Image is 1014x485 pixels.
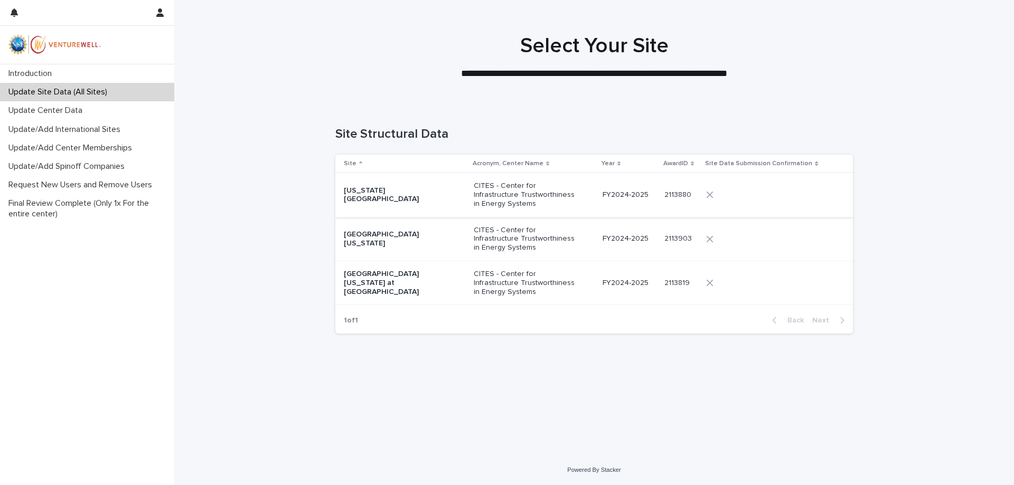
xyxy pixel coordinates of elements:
span: Back [781,317,804,324]
a: Powered By Stacker [567,467,621,473]
p: AwardID [663,158,688,169]
button: Next [808,316,853,325]
p: 2113903 [664,232,694,243]
h1: Select Your Site [335,33,853,59]
p: Update Center Data [4,106,91,116]
p: Site [344,158,356,169]
p: [GEOGRAPHIC_DATA][US_STATE] at [GEOGRAPHIC_DATA] [344,270,449,296]
p: Acronym, Center Name [473,158,543,169]
span: Next [812,317,835,324]
p: Introduction [4,69,60,79]
p: CITES - Center for Infrastructure Trustworthiness in Energy Systems [474,182,579,208]
p: Update Site Data (All Sites) [4,87,116,97]
p: Site Data Submission Confirmation [705,158,812,169]
p: CITES - Center for Infrastructure Trustworthiness in Energy Systems [474,226,579,252]
p: 1 of 1 [335,308,367,334]
h1: Site Structural Data [335,127,853,142]
p: Update/Add Spinoff Companies [4,161,133,172]
p: FY2024-2025 [603,234,656,243]
p: 2113880 [664,188,693,199]
button: Back [764,316,808,325]
p: 2113819 [664,277,692,288]
p: Update/Add International Sites [4,125,129,135]
img: mWhVGmOKROS2pZaMU8FQ [8,34,101,55]
tr: [US_STATE][GEOGRAPHIC_DATA]CITES - Center for Infrastructure Trustworthiness in Energy SystemsFY2... [335,173,853,217]
p: FY2024-2025 [603,191,656,199]
p: Request New Users and Remove Users [4,180,161,190]
p: [US_STATE][GEOGRAPHIC_DATA] [344,186,449,204]
tr: [GEOGRAPHIC_DATA][US_STATE] at [GEOGRAPHIC_DATA]CITES - Center for Infrastructure Trustworthiness... [335,261,853,305]
tr: [GEOGRAPHIC_DATA][US_STATE]CITES - Center for Infrastructure Trustworthiness in Energy SystemsFY2... [335,217,853,261]
p: [GEOGRAPHIC_DATA][US_STATE] [344,230,449,248]
p: CITES - Center for Infrastructure Trustworthiness in Energy Systems [474,270,579,296]
p: FY2024-2025 [603,279,656,288]
p: Update/Add Center Memberships [4,143,140,153]
p: Year [602,158,615,169]
p: Final Review Complete (Only 1x For the entire center) [4,198,174,218]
